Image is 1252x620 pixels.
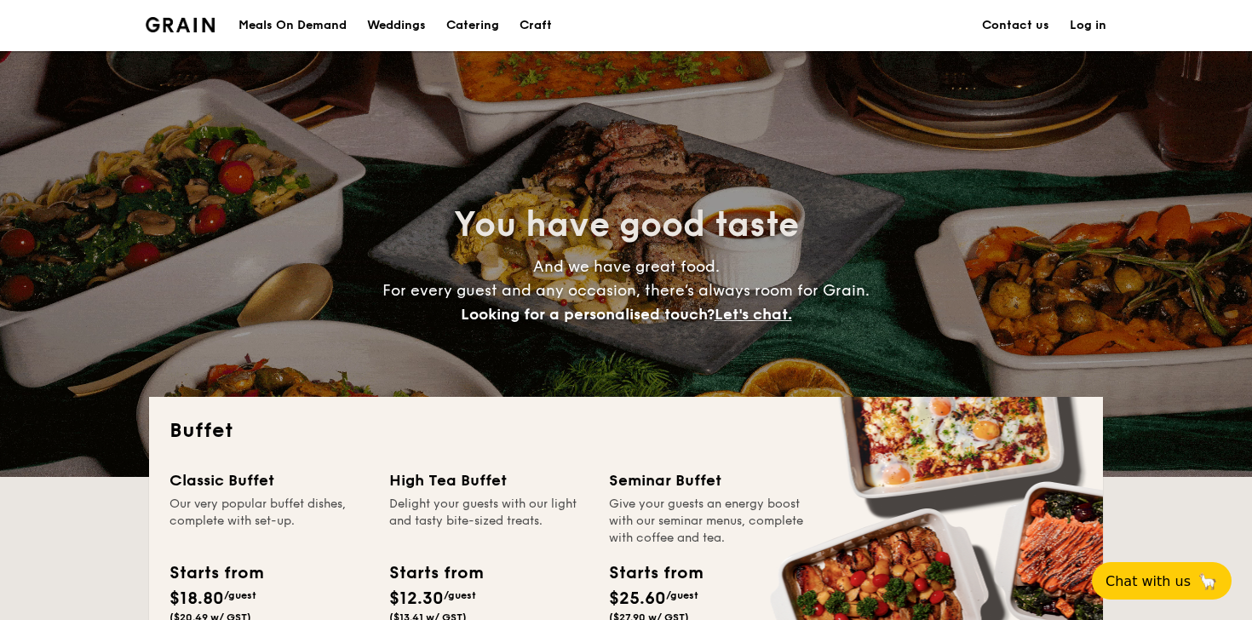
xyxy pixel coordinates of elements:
span: /guest [444,589,476,601]
div: Delight your guests with our light and tasty bite-sized treats. [389,496,589,547]
span: Let's chat. [715,305,792,324]
span: 🦙 [1197,571,1218,591]
div: Starts from [389,560,482,586]
span: $18.80 [169,588,224,609]
img: Grain [146,17,215,32]
div: High Tea Buffet [389,468,589,492]
div: Starts from [169,560,262,586]
button: Chat with us🦙 [1092,562,1232,600]
div: Classic Buffet [169,468,369,492]
span: /guest [666,589,698,601]
a: Logotype [146,17,215,32]
span: $25.60 [609,588,666,609]
span: And we have great food. For every guest and any occasion, there’s always room for Grain. [382,257,870,324]
div: Our very popular buffet dishes, complete with set-up. [169,496,369,547]
span: You have good taste [454,204,799,245]
span: /guest [224,589,256,601]
h2: Buffet [169,417,1083,445]
div: Give your guests an energy boost with our seminar menus, complete with coffee and tea. [609,496,808,547]
span: $12.30 [389,588,444,609]
div: Seminar Buffet [609,468,808,492]
span: Chat with us [1106,573,1191,589]
div: Starts from [609,560,702,586]
span: Looking for a personalised touch? [461,305,715,324]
